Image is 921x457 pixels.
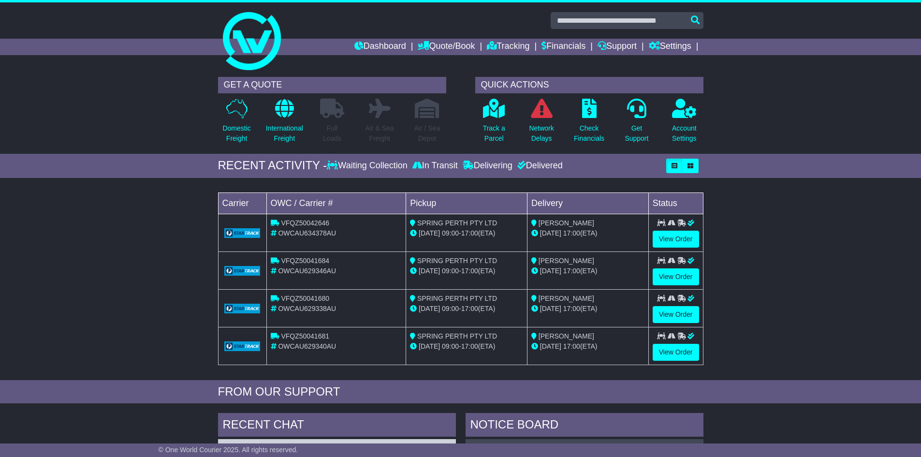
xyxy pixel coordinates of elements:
[266,123,303,144] p: International Freight
[417,295,497,302] span: SPRING PERTH PTY LTD
[475,77,703,93] div: QUICK ACTIONS
[539,295,594,302] span: [PERSON_NAME]
[320,123,344,144] p: Full Loads
[531,341,644,352] div: (ETA)
[365,123,394,144] p: Air & Sea Freight
[419,229,440,237] span: [DATE]
[539,219,594,227] span: [PERSON_NAME]
[442,267,459,275] span: 09:00
[540,267,561,275] span: [DATE]
[649,39,691,55] a: Settings
[531,228,644,238] div: (ETA)
[527,192,648,214] td: Delivery
[419,267,440,275] span: [DATE]
[460,161,515,171] div: Delivering
[224,341,261,351] img: GetCarrierServiceLogo
[563,229,580,237] span: 17:00
[410,228,523,238] div: - (ETA)
[278,267,336,275] span: OWCAU629346AU
[653,344,699,361] a: View Order
[218,192,266,214] td: Carrier
[417,219,497,227] span: SPRING PERTH PTY LTD
[563,342,580,350] span: 17:00
[218,159,327,173] div: RECENT ACTIVITY -
[224,228,261,238] img: GetCarrierServiceLogo
[442,229,459,237] span: 09:00
[625,123,648,144] p: Get Support
[278,229,336,237] span: OWCAU634378AU
[573,98,605,149] a: CheckFinancials
[410,341,523,352] div: - (ETA)
[653,306,699,323] a: View Order
[487,39,529,55] a: Tracking
[672,98,697,149] a: AccountSettings
[281,295,329,302] span: VFQZ50041680
[442,305,459,312] span: 09:00
[159,446,298,454] span: © One World Courier 2025. All rights reserved.
[563,305,580,312] span: 17:00
[529,123,554,144] p: Network Delays
[482,98,506,149] a: Track aParcel
[483,123,505,144] p: Track a Parcel
[218,385,703,399] div: FROM OUR SUPPORT
[539,332,594,340] span: [PERSON_NAME]
[540,229,561,237] span: [DATE]
[461,305,478,312] span: 17:00
[648,192,703,214] td: Status
[410,161,460,171] div: In Transit
[531,266,644,276] div: (ETA)
[410,304,523,314] div: - (ETA)
[418,39,475,55] a: Quote/Book
[327,161,409,171] div: Waiting Collection
[354,39,406,55] a: Dashboard
[515,161,563,171] div: Delivered
[419,342,440,350] span: [DATE]
[224,266,261,276] img: GetCarrierServiceLogo
[442,342,459,350] span: 09:00
[461,342,478,350] span: 17:00
[224,304,261,313] img: GetCarrierServiceLogo
[466,413,703,439] div: NOTICE BOARD
[278,305,336,312] span: OWCAU629338AU
[281,219,329,227] span: VFQZ50042646
[417,332,497,340] span: SPRING PERTH PTY LTD
[410,266,523,276] div: - (ETA)
[265,98,304,149] a: InternationalFreight
[574,123,604,144] p: Check Financials
[218,77,446,93] div: GET A QUOTE
[419,305,440,312] span: [DATE]
[531,304,644,314] div: (ETA)
[653,231,699,248] a: View Order
[417,257,497,265] span: SPRING PERTH PTY LTD
[539,257,594,265] span: [PERSON_NAME]
[414,123,440,144] p: Air / Sea Depot
[278,342,336,350] span: OWCAU629340AU
[461,267,478,275] span: 17:00
[624,98,649,149] a: GetSupport
[461,229,478,237] span: 17:00
[222,98,251,149] a: DomesticFreight
[563,267,580,275] span: 17:00
[281,332,329,340] span: VFQZ50041681
[281,257,329,265] span: VFQZ50041684
[598,39,637,55] a: Support
[528,98,554,149] a: NetworkDelays
[672,123,697,144] p: Account Settings
[266,192,406,214] td: OWC / Carrier #
[653,268,699,285] a: View Order
[406,192,527,214] td: Pickup
[222,123,250,144] p: Domestic Freight
[541,39,585,55] a: Financials
[540,342,561,350] span: [DATE]
[218,413,456,439] div: RECENT CHAT
[540,305,561,312] span: [DATE]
